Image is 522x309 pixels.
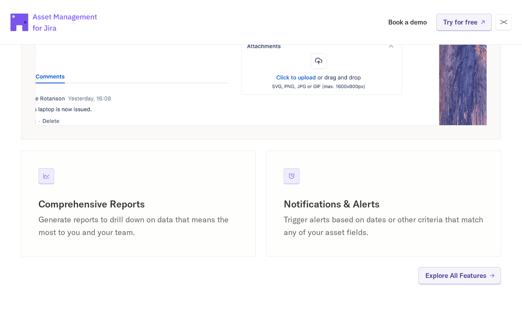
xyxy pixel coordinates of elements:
a: Book a demo [382,14,433,31]
p: Generate reports to drill down on data that means the most to you and your team. [38,214,238,239]
h3: Comprehensive Reports [38,198,238,211]
p: Explore All Features [425,272,487,279]
p: Book a demo [388,19,427,25]
p: Try for free [443,19,477,25]
h3: Notifications & Alerts [284,198,484,211]
a: Explore All Features [418,267,501,284]
a: Try for free [436,14,492,31]
p: Trigger alerts based on dates or other criteria that match any of your asset fields. [284,214,484,239]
